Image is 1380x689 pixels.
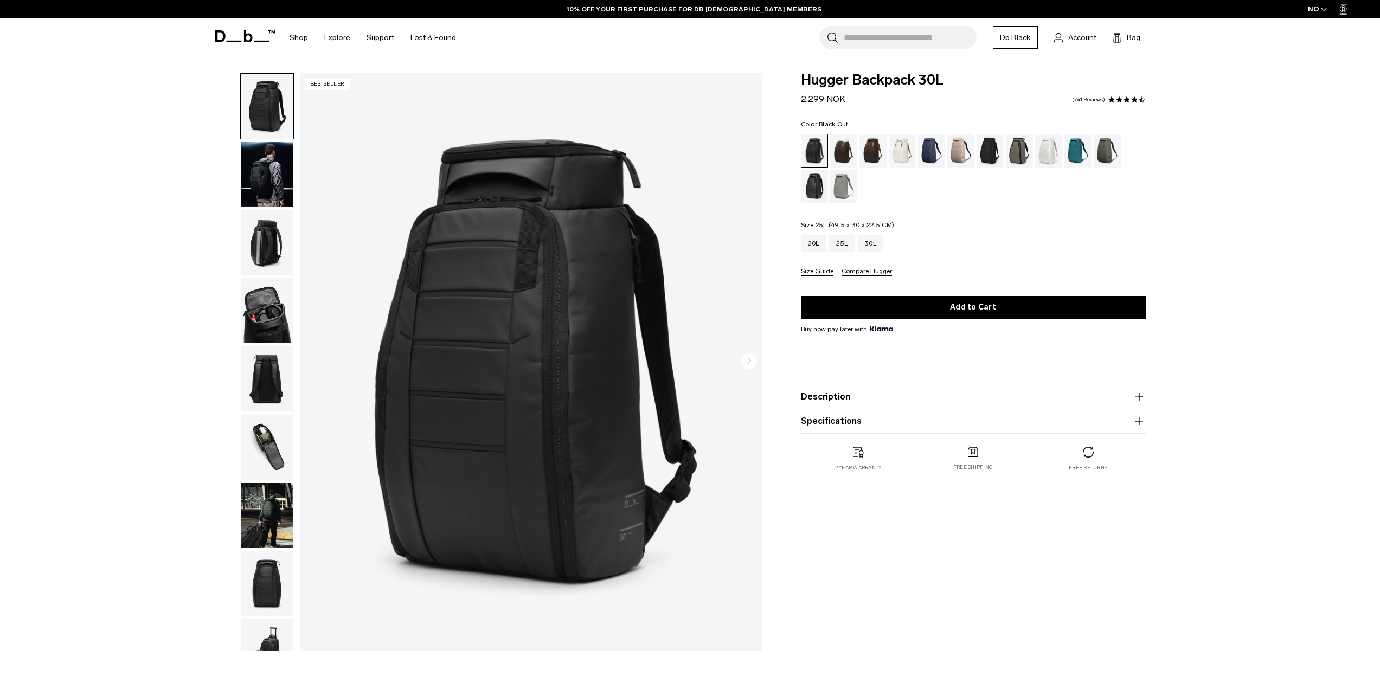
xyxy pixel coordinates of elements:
[367,18,394,57] a: Support
[741,352,757,371] button: Next slide
[801,94,845,104] span: 2.299 NOK
[1054,31,1096,44] a: Account
[889,134,916,168] a: Oatmilk
[977,134,1004,168] a: Charcoal Grey
[300,73,762,651] li: 1 / 11
[240,414,294,480] button: Hugger Backpack 30L Black Out
[801,268,833,276] button: Size Guide
[241,619,293,684] img: Hugger Backpack 30L Black Out
[305,79,350,90] p: Bestseller
[1094,134,1121,168] a: Moss Green
[410,18,456,57] a: Lost & Found
[241,415,293,480] img: Hugger Backpack 30L Black Out
[1068,32,1096,43] span: Account
[281,18,464,57] nav: Main Navigation
[801,134,828,168] a: Black Out
[240,73,294,139] button: Hugger Backpack 30L Black Out
[859,134,887,168] a: Espresso
[324,18,350,57] a: Explore
[819,120,848,128] span: Black Out
[953,463,993,471] p: Free shipping
[801,415,1146,428] button: Specifications
[801,121,849,127] legend: Color:
[801,73,1146,87] span: Hugger Backpack 30L
[241,74,293,139] img: Hugger Backpack 30L Black Out
[567,4,821,14] a: 10% OFF YOUR FIRST PURCHASE FOR DB [DEMOGRAPHIC_DATA] MEMBERS
[842,268,892,276] button: Compare Hugger
[1035,134,1062,168] a: Clean Slate
[1069,464,1107,472] p: Free returns
[240,141,294,208] button: Hugger Backpack 30L Black Out
[300,73,762,651] img: Hugger Backpack 30L Black Out
[241,142,293,207] img: Hugger Backpack 30L Black Out
[240,619,294,685] button: Hugger Backpack 30L Black Out
[830,170,857,203] a: Sand Grey
[801,296,1146,319] button: Add to Cart
[830,134,857,168] a: Cappuccino
[241,210,293,275] img: Hugger Backpack 30L Black Out
[1113,31,1140,44] button: Bag
[801,170,828,203] a: Reflective Black
[858,235,883,252] a: 30L
[240,550,294,616] button: Hugger Backpack 30L Black Out
[801,235,826,252] a: 20L
[1127,32,1140,43] span: Bag
[870,326,893,331] img: {"height" => 20, "alt" => "Klarna"}
[241,278,293,343] img: Hugger Backpack 30L Black Out
[241,551,293,616] img: Hugger Backpack 30L Black Out
[835,464,882,472] p: 2 year warranty
[1006,134,1033,168] a: Forest Green
[918,134,945,168] a: Blue Hour
[829,235,855,252] a: 25L
[947,134,974,168] a: Fogbow Beige
[801,222,895,228] legend: Size:
[241,346,293,411] img: Hugger Backpack 30L Black Out
[240,210,294,276] button: Hugger Backpack 30L Black Out
[993,26,1038,49] a: Db Black
[801,324,893,334] span: Buy now pay later with
[816,221,894,229] span: 25L (49.5 x 30 x 22.5 CM)
[241,483,293,548] img: Hugger Backpack 30L Black Out
[290,18,308,57] a: Shop
[240,482,294,549] button: Hugger Backpack 30L Black Out
[1064,134,1092,168] a: Midnight Teal
[801,390,1146,403] button: Description
[240,278,294,344] button: Hugger Backpack 30L Black Out
[240,346,294,412] button: Hugger Backpack 30L Black Out
[1072,97,1105,102] a: 741 reviews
